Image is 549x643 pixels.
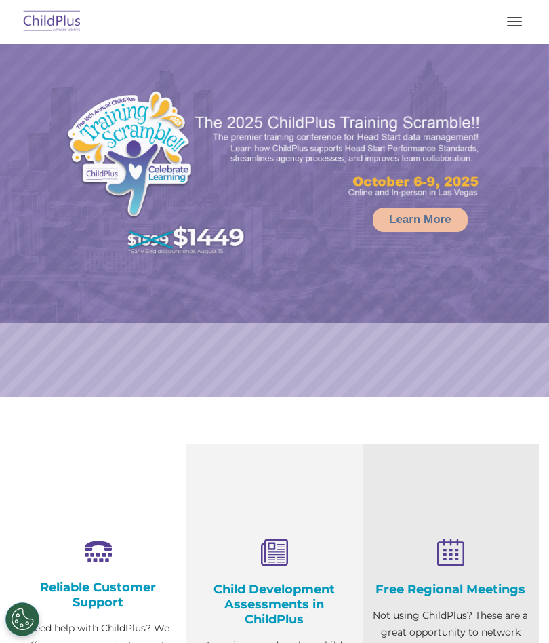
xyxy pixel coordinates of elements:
h4: Free Regional Meetings [373,582,529,597]
img: ChildPlus by Procare Solutions [20,6,84,38]
a: Learn More [373,208,468,232]
button: Cookies Settings [5,602,39,636]
h4: Reliable Customer Support [20,580,176,610]
h4: Child Development Assessments in ChildPlus [197,582,352,627]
